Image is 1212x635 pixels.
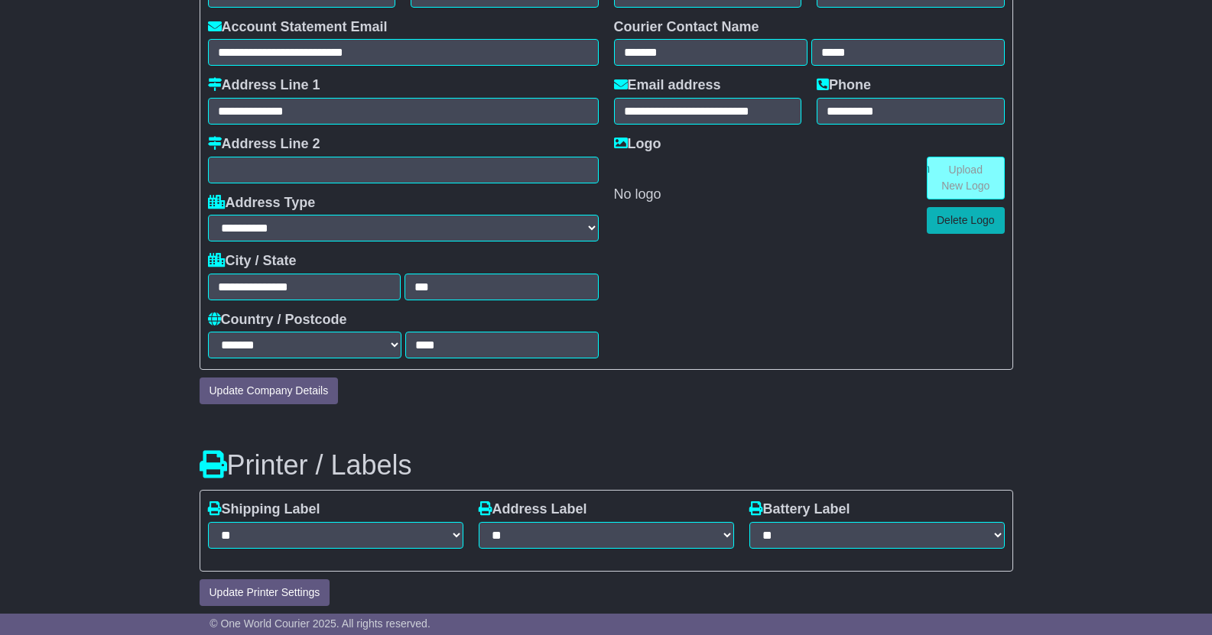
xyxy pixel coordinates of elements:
button: Update Printer Settings [200,579,330,606]
label: Address Label [479,501,587,518]
label: Courier Contact Name [614,19,759,36]
label: Address Type [208,195,316,212]
span: © One World Courier 2025. All rights reserved. [210,617,431,630]
label: Address Line 2 [208,136,320,153]
label: Account Statement Email [208,19,388,36]
label: Email address [614,77,721,94]
label: Phone [817,77,871,94]
label: Address Line 1 [208,77,320,94]
label: City / State [208,253,297,270]
label: Country / Postcode [208,312,347,329]
a: Upload New Logo [927,157,1005,199]
button: Update Company Details [200,377,339,404]
label: Shipping Label [208,501,320,518]
h3: Printer / Labels [200,450,1013,481]
span: No logo [614,186,661,202]
label: Logo [614,136,661,153]
label: Battery Label [749,501,850,518]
